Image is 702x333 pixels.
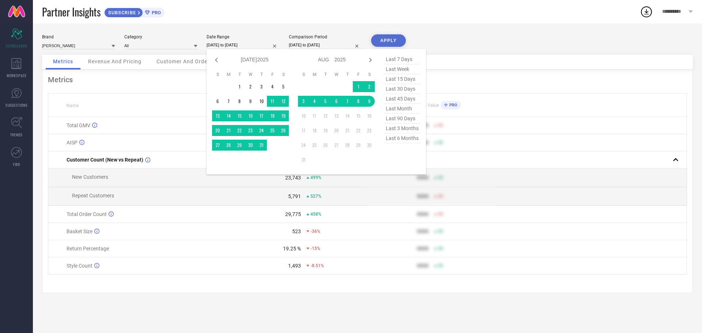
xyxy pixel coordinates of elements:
[67,157,143,163] span: Customer Count (New vs Repeat)
[67,122,90,128] span: Total GMV
[309,140,320,151] td: Mon Aug 25 2025
[67,246,109,251] span: Return Percentage
[278,81,289,92] td: Sat Jul 05 2025
[417,263,429,269] div: 9999
[212,56,221,64] div: Previous month
[48,75,687,84] div: Metrics
[278,96,289,107] td: Sat Jul 12 2025
[245,96,256,107] td: Wed Jul 09 2025
[364,110,375,121] td: Sat Aug 16 2025
[342,72,353,77] th: Thursday
[384,94,420,104] span: last 45 days
[42,4,101,19] span: Partner Insights
[438,194,443,199] span: 50
[384,54,420,64] span: last 7 days
[366,56,375,64] div: Next month
[256,125,267,136] td: Thu Jul 24 2025
[331,125,342,136] td: Wed Aug 20 2025
[72,193,114,198] span: Repeat Customers
[342,140,353,151] td: Thu Aug 28 2025
[364,140,375,151] td: Sat Aug 30 2025
[234,96,245,107] td: Tue Jul 08 2025
[384,74,420,84] span: last 15 days
[298,140,309,151] td: Sun Aug 24 2025
[417,175,429,181] div: 9999
[278,110,289,121] td: Sat Jul 19 2025
[104,6,165,18] a: SUBSCRIBEPRO
[6,43,27,49] span: SCORECARDS
[267,72,278,77] th: Friday
[288,193,301,199] div: 5,791
[438,175,443,180] span: 50
[234,72,245,77] th: Tuesday
[223,125,234,136] td: Mon Jul 21 2025
[234,81,245,92] td: Tue Jul 01 2025
[364,72,375,77] th: Saturday
[212,110,223,121] td: Sun Jul 13 2025
[67,211,107,217] span: Total Order Count
[67,263,93,269] span: Style Count
[223,96,234,107] td: Mon Jul 07 2025
[364,96,375,107] td: Sat Aug 09 2025
[245,110,256,121] td: Wed Jul 16 2025
[223,140,234,151] td: Mon Jul 28 2025
[438,246,443,251] span: 50
[234,110,245,121] td: Tue Jul 15 2025
[278,72,289,77] th: Saturday
[640,5,653,18] div: Open download list
[310,246,320,251] span: -15%
[320,140,331,151] td: Tue Aug 26 2025
[234,140,245,151] td: Tue Jul 29 2025
[438,229,443,234] span: 50
[384,114,420,124] span: last 90 days
[285,211,301,217] div: 29,775
[417,228,429,234] div: 9999
[267,81,278,92] td: Fri Jul 04 2025
[310,263,324,268] span: -8.51%
[309,125,320,136] td: Mon Aug 18 2025
[278,125,289,136] td: Sat Jul 26 2025
[234,125,245,136] td: Tue Jul 22 2025
[353,125,364,136] td: Fri Aug 22 2025
[364,125,375,136] td: Sat Aug 23 2025
[448,103,457,107] span: PRO
[309,96,320,107] td: Mon Aug 04 2025
[438,123,443,128] span: 50
[353,110,364,121] td: Fri Aug 15 2025
[310,212,321,217] span: 458%
[353,96,364,107] td: Fri Aug 08 2025
[309,72,320,77] th: Monday
[256,110,267,121] td: Thu Jul 17 2025
[42,34,115,39] div: Brand
[331,110,342,121] td: Wed Aug 13 2025
[371,34,406,47] button: APPLY
[212,140,223,151] td: Sun Jul 27 2025
[438,263,443,268] span: 50
[298,72,309,77] th: Sunday
[353,140,364,151] td: Fri Aug 29 2025
[223,110,234,121] td: Mon Jul 14 2025
[5,102,28,108] span: SUGGESTIONS
[298,125,309,136] td: Sun Aug 17 2025
[288,263,301,269] div: 1,493
[438,140,443,145] span: 50
[105,10,138,15] span: SUBSCRIBE
[353,81,364,92] td: Fri Aug 01 2025
[7,73,27,78] span: WORKSPACE
[256,96,267,107] td: Thu Jul 10 2025
[384,64,420,74] span: last week
[212,72,223,77] th: Sunday
[298,96,309,107] td: Sun Aug 03 2025
[320,110,331,121] td: Tue Aug 12 2025
[417,246,429,251] div: 9999
[150,10,161,15] span: PRO
[245,125,256,136] td: Wed Jul 23 2025
[298,110,309,121] td: Sun Aug 10 2025
[384,84,420,94] span: last 30 days
[320,72,331,77] th: Tuesday
[384,104,420,114] span: last month
[384,124,420,133] span: last 3 months
[310,194,321,199] span: 527%
[384,133,420,143] span: last 6 months
[10,132,23,137] span: TRENDS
